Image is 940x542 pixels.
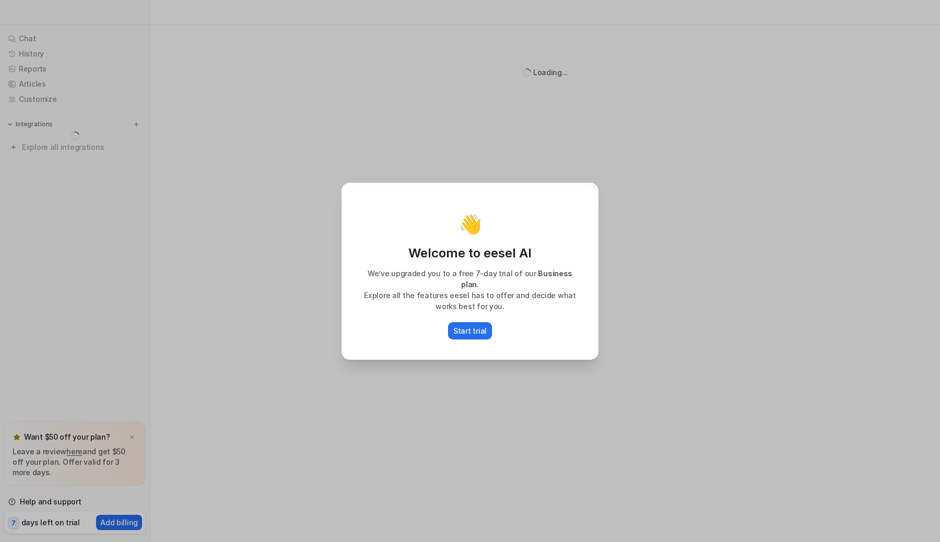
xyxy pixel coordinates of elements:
[354,268,586,290] p: We’ve upgraded you to a free 7-day trial of our
[448,322,492,339] button: Start trial
[354,245,586,262] p: Welcome to eesel AI
[459,214,482,234] p: 👋
[453,325,487,336] p: Start trial
[354,290,586,312] p: Explore all the features eesel has to offer and decide what works best for you.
